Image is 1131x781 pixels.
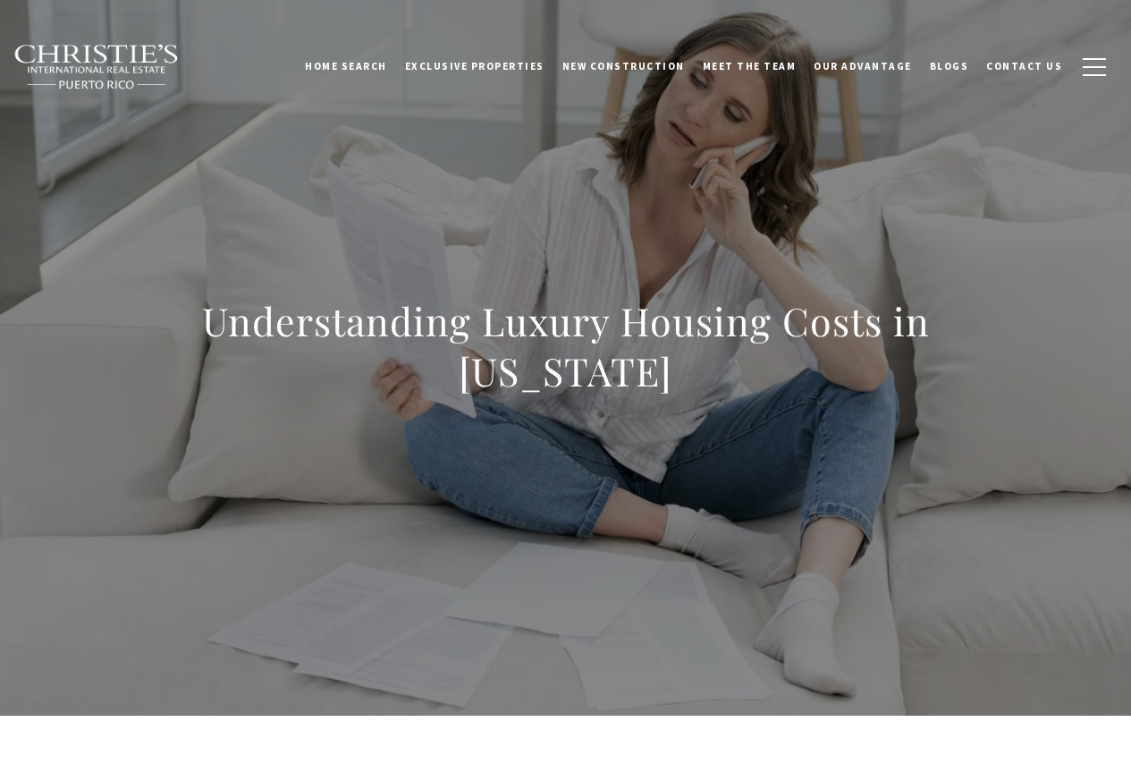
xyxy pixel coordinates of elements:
span: Contact Us [986,60,1062,72]
a: Meet the Team [694,44,806,89]
a: New Construction [553,44,694,89]
span: Our Advantage [814,60,912,72]
span: Exclusive Properties [405,60,544,72]
a: Home Search [296,44,396,89]
img: Christie's International Real Estate black text logo [13,44,180,90]
span: Blogs [930,60,969,72]
a: Our Advantage [805,44,921,89]
span: New Construction [562,60,685,72]
h1: Understanding Luxury Housing Costs in [US_STATE] [172,296,960,396]
a: Exclusive Properties [396,44,553,89]
a: Blogs [921,44,978,89]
